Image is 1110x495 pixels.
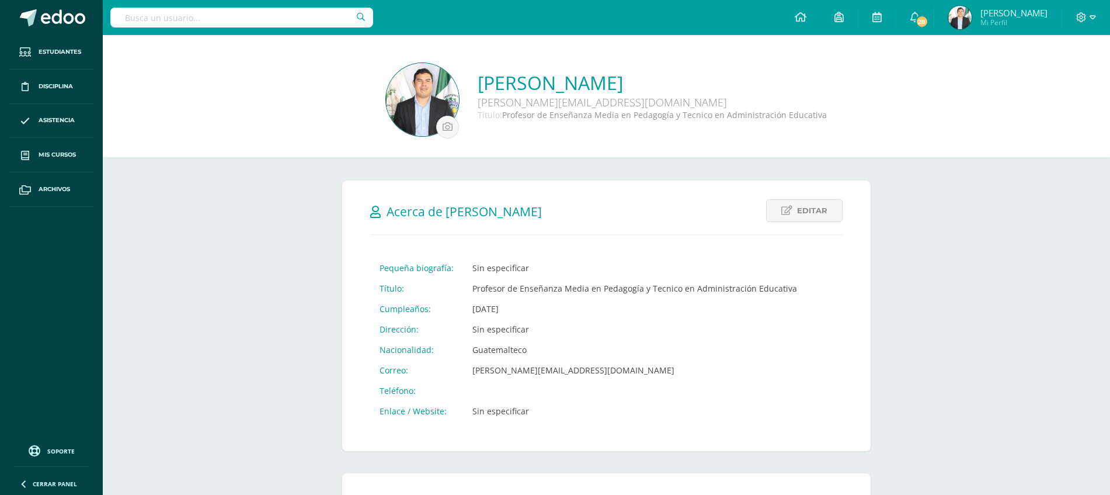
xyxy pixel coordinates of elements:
[478,70,827,95] a: [PERSON_NAME]
[915,15,928,28] span: 28
[370,401,463,421] td: Enlace / Website:
[39,185,70,194] span: Archivos
[502,109,827,120] span: Profesor de Enseñanza Media en Pedagogía y Tecnico en Administración Educativa
[797,200,827,221] span: Editar
[463,360,806,380] td: [PERSON_NAME][EMAIL_ADDRESS][DOMAIN_NAME]
[370,278,463,299] td: Título:
[948,6,972,29] img: 9c404a2ad2021673dbd18c145ee506f9.png
[980,18,1048,27] span: Mi Perfil
[463,278,806,299] td: Profesor de Enseñanza Media en Pedagogía y Tecnico en Administración Educativa
[9,35,93,70] a: Estudiantes
[39,47,81,57] span: Estudiantes
[47,447,75,455] span: Soporte
[463,299,806,319] td: [DATE]
[370,258,463,278] td: Pequeña biografía:
[478,109,502,120] span: Título:
[463,258,806,278] td: Sin especificar
[766,199,843,222] a: Editar
[33,480,77,488] span: Cerrar panel
[39,116,75,125] span: Asistencia
[9,172,93,207] a: Archivos
[9,104,93,139] a: Asistencia
[9,70,93,104] a: Disciplina
[370,380,463,401] td: Teléfono:
[386,63,459,136] img: 11d2c96db227a3b7a0d3a99561318c59.png
[370,360,463,380] td: Correo:
[980,7,1048,19] span: [PERSON_NAME]
[463,401,806,421] td: Sin especificar
[39,150,76,160] span: Mis cursos
[39,82,73,91] span: Disciplina
[387,203,542,220] span: Acerca de [PERSON_NAME]
[110,8,373,27] input: Busca un usuario...
[478,95,827,109] div: [PERSON_NAME][EMAIL_ADDRESS][DOMAIN_NAME]
[463,340,806,360] td: Guatemalteco
[370,299,463,319] td: Cumpleaños:
[370,340,463,360] td: Nacionalidad:
[14,442,89,458] a: Soporte
[9,138,93,172] a: Mis cursos
[463,319,806,340] td: Sin especificar
[370,319,463,340] td: Dirección:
